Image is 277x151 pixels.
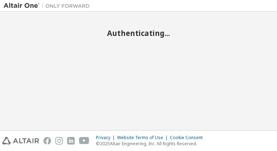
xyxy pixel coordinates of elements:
img: instagram.svg [55,137,63,145]
div: Cookie Consent [170,135,207,141]
img: youtube.svg [79,137,89,145]
img: Altair One [4,2,93,9]
div: Privacy [96,135,117,141]
img: linkedin.svg [67,137,75,145]
h2: Authenticating... [4,28,273,38]
img: facebook.svg [43,137,51,145]
img: altair_logo.svg [2,137,39,145]
div: Website Terms of Use [117,135,170,141]
p: © 2025 Altair Engineering, Inc. All Rights Reserved. [96,141,207,147]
